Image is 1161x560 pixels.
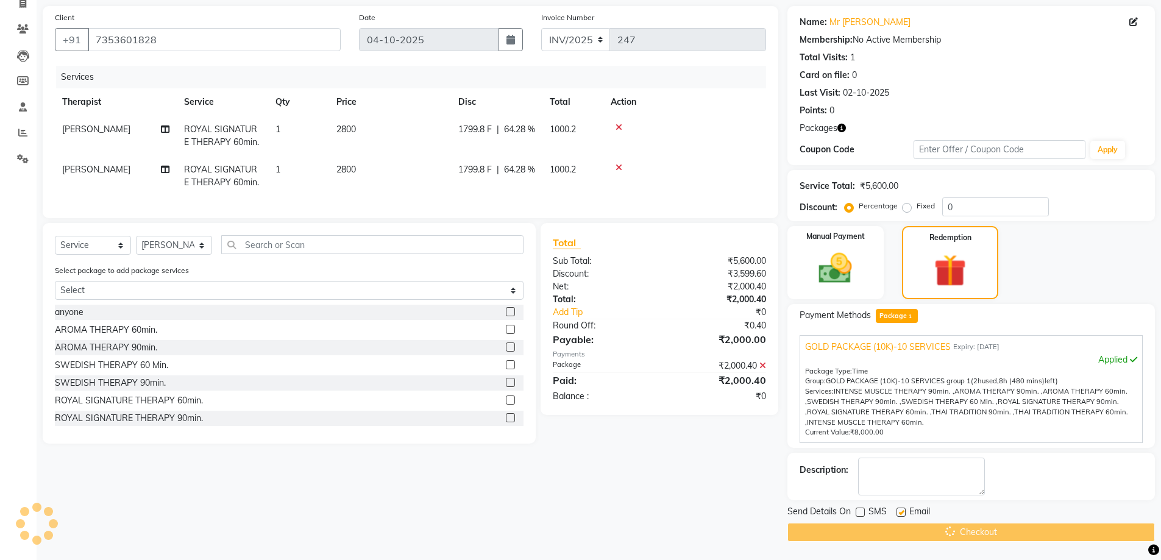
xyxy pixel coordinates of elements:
[954,387,1043,395] span: AROMA THERAPY 90min. ,
[275,164,280,175] span: 1
[807,418,924,427] span: INTENSE MUSCLE THERAPY 60min.
[800,104,827,117] div: Points:
[544,268,659,280] div: Discount:
[800,464,848,477] div: Description:
[659,268,775,280] div: ₹3,599.60
[901,397,998,406] span: SWEDISH THERAPY 60 Min. ,
[55,359,168,372] div: SWEDISH THERAPY 60 Min.
[544,306,678,319] a: Add Tip
[268,88,329,116] th: Qty
[55,412,203,425] div: ROYAL SIGNATURE THERAPY 90min.
[177,88,268,116] th: Service
[55,341,157,354] div: AROMA THERAPY 90min.
[62,164,130,175] span: [PERSON_NAME]
[55,88,177,116] th: Therapist
[56,66,775,88] div: Services
[800,69,850,82] div: Card on file:
[860,180,898,193] div: ₹5,600.00
[805,428,850,436] span: Current Value:
[807,397,901,406] span: SWEDISH THERAPY 90min. ,
[931,408,1014,416] span: THAI TRADITION 90min. ,
[1090,141,1125,159] button: Apply
[55,12,74,23] label: Client
[805,408,1128,427] span: THAI TRADITION THERAPY 60min. ,
[859,200,898,211] label: Percentage
[826,377,1058,385] span: used, left)
[829,16,911,29] a: Mr [PERSON_NAME]
[659,280,775,293] div: ₹2,000.40
[451,88,542,116] th: Disc
[504,163,535,176] span: 64.28 %
[55,306,83,319] div: anyone
[800,87,840,99] div: Last Visit:
[544,373,659,388] div: Paid:
[659,319,775,332] div: ₹0.40
[359,12,375,23] label: Date
[504,123,535,136] span: 64.28 %
[807,408,931,416] span: ROYAL SIGNATURE THERAPY 60min. ,
[553,236,581,249] span: Total
[659,255,775,268] div: ₹5,600.00
[550,124,576,135] span: 1000.2
[800,122,837,135] span: Packages
[544,319,659,332] div: Round Off:
[850,51,855,64] div: 1
[184,124,259,147] span: ROYAL SIGNATURE THERAPY 60min.
[55,377,166,389] div: SWEDISH THERAPY 90min.
[805,341,951,353] span: GOLD PACKAGE (10K)-10 SERVICES
[971,377,982,385] span: (2h
[544,280,659,293] div: Net:
[805,387,834,395] span: Services:
[850,428,884,436] span: ₹8,000.00
[221,235,524,254] input: Search or Scan
[800,51,848,64] div: Total Visits:
[999,377,1045,385] span: 8h (480 mins)
[829,104,834,117] div: 0
[497,163,499,176] span: |
[805,367,852,375] span: Package Type:
[544,255,659,268] div: Sub Total:
[800,16,827,29] div: Name:
[852,69,857,82] div: 0
[497,123,499,136] span: |
[88,28,341,51] input: Search by Name/Mobile/Email/Code
[907,313,914,321] span: 1
[917,200,935,211] label: Fixed
[805,387,1127,406] span: AROMA THERAPY 60min. ,
[805,353,1137,366] div: Applied
[843,87,889,99] div: 02-10-2025
[659,373,775,388] div: ₹2,000.40
[544,293,659,306] div: Total:
[876,309,918,323] span: Package
[659,390,775,403] div: ₹0
[924,250,976,291] img: _gift.svg
[679,306,775,319] div: ₹0
[659,293,775,306] div: ₹2,000.40
[55,324,157,336] div: AROMA THERAPY 60min.
[544,390,659,403] div: Balance :
[800,201,837,214] div: Discount:
[458,163,492,176] span: 1799.8 F
[55,394,203,407] div: ROYAL SIGNATURE THERAPY 60min.
[800,34,1143,46] div: No Active Membership
[55,265,189,276] label: Select package to add package services
[805,397,1119,416] span: ROYAL SIGNATURE THERAPY 90min. ,
[808,249,862,288] img: _cash.svg
[55,28,89,51] button: +91
[929,232,971,243] label: Redemption
[603,88,766,116] th: Action
[914,140,1085,159] input: Enter Offer / Coupon Code
[542,88,603,116] th: Total
[800,180,855,193] div: Service Total:
[275,124,280,135] span: 1
[550,164,576,175] span: 1000.2
[458,123,492,136] span: 1799.8 F
[800,34,853,46] div: Membership:
[868,505,887,520] span: SMS
[659,360,775,372] div: ₹2,000.40
[544,360,659,372] div: Package
[834,387,954,395] span: INTENSE MUSCLE THERAPY 90min. ,
[806,231,865,242] label: Manual Payment
[909,505,930,520] span: Email
[553,349,765,360] div: Payments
